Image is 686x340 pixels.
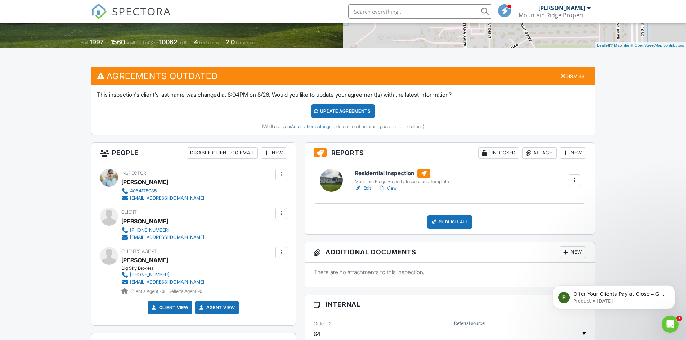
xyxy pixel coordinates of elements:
[261,147,287,159] div: New
[314,321,331,327] label: Order ID
[631,43,684,47] a: © OpenStreetMap contributors
[198,304,235,311] a: Agent View
[130,235,204,240] div: [EMAIL_ADDRESS][DOMAIN_NAME]
[90,38,104,46] div: 1997
[427,215,472,229] div: Publish All
[121,255,168,266] a: [PERSON_NAME]
[121,195,204,202] a: [EMAIL_ADDRESS][DOMAIN_NAME]
[348,4,492,19] input: Search everything...
[91,10,171,25] a: SPECTORA
[558,71,588,82] div: Dismiss
[126,40,136,45] span: sq. ft.
[91,143,296,163] h3: People
[522,147,557,159] div: Attach
[355,179,449,185] div: Mountain Ridge Property Inspections Template
[143,40,158,45] span: Lot Size
[121,209,137,215] span: Client
[121,216,168,227] div: [PERSON_NAME]
[560,147,586,159] div: New
[199,40,219,45] span: bedrooms
[595,42,686,49] div: |
[130,195,204,201] div: [EMAIL_ADDRESS][DOMAIN_NAME]
[560,246,586,258] div: New
[91,67,595,85] h3: Agreements Outdated
[478,147,519,159] div: Unlocked
[130,272,169,278] div: [PHONE_NUMBER]
[378,185,397,192] a: View
[355,169,449,178] h6: Residential Inspection
[111,38,125,46] div: 1560
[662,316,679,333] iframe: Intercom live chat
[355,185,371,192] a: Edit
[178,40,187,45] span: sq.ft.
[91,85,595,135] div: This inspection's client's last name was changed at 8:04PM on 8/26. Would you like to update your...
[91,4,107,19] img: The Best Home Inspection Software - Spectora
[112,4,171,19] span: SPECTORA
[121,187,204,195] a: 4064175085
[305,242,595,263] h3: Additional Documents
[151,304,189,311] a: Client View
[121,266,210,271] div: Big Sky Brokers
[538,4,585,12] div: [PERSON_NAME]
[236,40,256,45] span: bathrooms
[610,43,629,47] a: © MapTiler
[169,289,202,294] span: Seller's Agent -
[121,177,168,187] div: [PERSON_NAME]
[519,12,591,19] div: Mountain Ridge Property Inspections
[97,124,589,130] div: (We'll use your to determine if an email goes out to the client.)
[311,104,375,118] div: Update Agreements
[291,124,331,129] a: Automation settings
[159,38,177,46] div: 10062
[121,271,204,278] a: [PHONE_NUMBER]
[542,270,686,321] iframe: Intercom notifications message
[187,147,258,159] div: Disable Client CC Email
[130,289,166,294] span: Client's Agent -
[454,320,485,327] label: Referral source
[226,38,235,46] div: 2.0
[121,249,157,254] span: Client's Agent
[121,171,146,176] span: Inspector
[130,279,204,285] div: [EMAIL_ADDRESS][DOMAIN_NAME]
[81,40,89,45] span: Built
[597,43,609,47] a: Leaflet
[121,234,204,241] a: [EMAIL_ADDRESS][DOMAIN_NAME]
[355,169,449,185] a: Residential Inspection Mountain Ridge Property Inspections Template
[305,143,595,163] h3: Reports
[305,295,595,314] h3: Internal
[130,188,157,194] div: 4064175085
[162,289,165,294] strong: 3
[121,278,204,286] a: [EMAIL_ADDRESS][DOMAIN_NAME]
[676,316,682,321] span: 1
[194,38,198,46] div: 4
[130,227,169,233] div: [PHONE_NUMBER]
[314,268,586,276] p: There are no attachments to this inspection.
[199,289,202,294] strong: 0
[121,227,204,234] a: [PHONE_NUMBER]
